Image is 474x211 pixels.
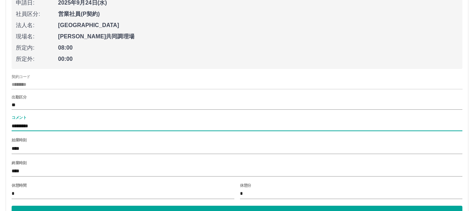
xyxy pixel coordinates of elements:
span: 所定外: [16,55,58,63]
label: コメント [12,115,26,120]
span: 所定内: [16,44,58,52]
span: 法人名: [16,21,58,30]
label: 休憩分 [240,183,251,188]
label: 始業時刻 [12,138,26,143]
label: 休憩時間 [12,183,26,188]
label: 契約コード [12,74,30,79]
span: 現場名: [16,32,58,41]
span: 社員区分: [16,10,58,18]
span: 営業社員(P契約) [58,10,458,18]
label: 終業時刻 [12,160,26,165]
span: [GEOGRAPHIC_DATA] [58,21,458,30]
span: 08:00 [58,44,458,52]
span: [PERSON_NAME]共同調理場 [58,32,458,41]
span: 00:00 [58,55,458,63]
label: 出勤区分 [12,95,26,100]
